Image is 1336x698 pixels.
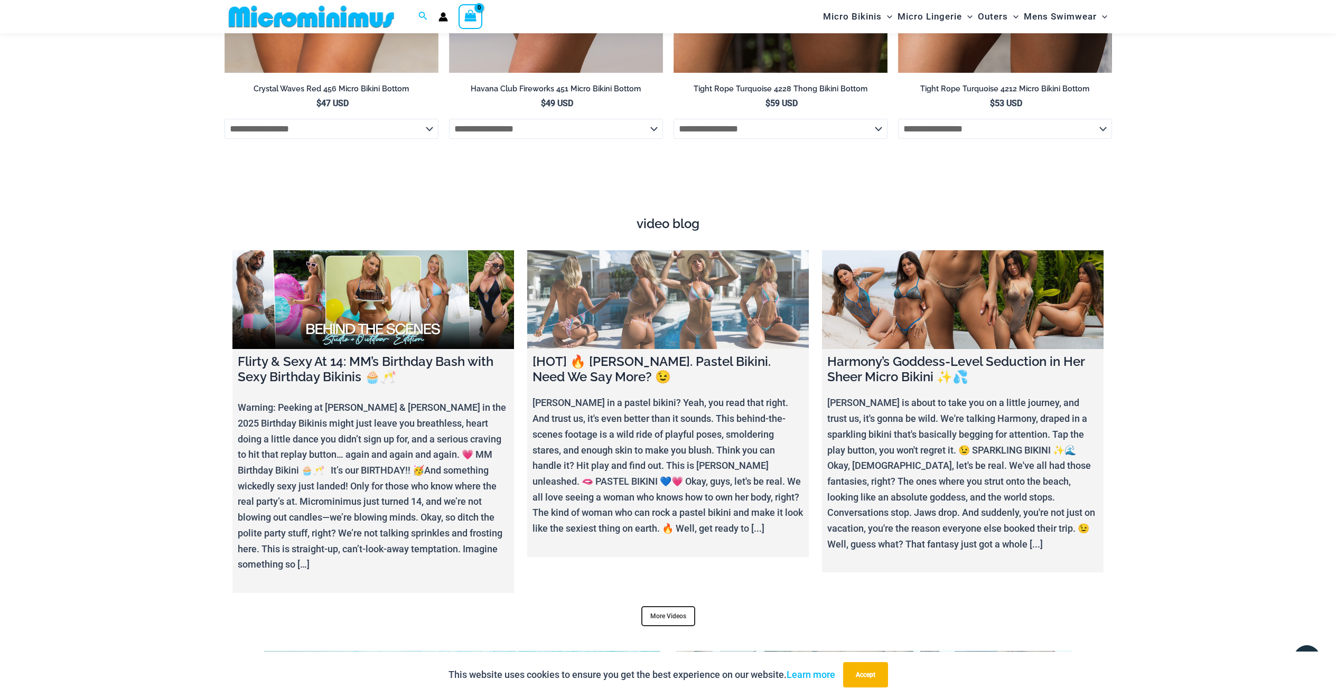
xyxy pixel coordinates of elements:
a: View Shopping Cart, empty [459,4,483,29]
h4: [HOT] 🔥 [PERSON_NAME]. Pastel Bikini. Need We Say More? 😉 [532,354,804,385]
h2: Havana Club Fireworks 451 Micro Bikini Bottom [449,84,663,94]
span: Micro Lingerie [898,3,962,30]
p: This website uses cookies to ensure you get the best experience on our website. [449,667,835,683]
span: $ [316,98,321,108]
span: Micro Bikinis [823,3,882,30]
span: $ [765,98,770,108]
a: Micro LingerieMenu ToggleMenu Toggle [895,3,975,30]
nav: Site Navigation [819,2,1112,32]
img: MM SHOP LOGO FLAT [225,5,398,29]
p: [PERSON_NAME] is about to take you on a little journey, and trust us, it's gonna be wild. We're t... [827,395,1098,552]
a: Search icon link [418,10,428,23]
a: More Videos [641,606,695,626]
p: Warning: Peeking at [PERSON_NAME] & [PERSON_NAME] in the 2025 Birthday Bikinis might just leave y... [238,400,509,572]
span: Mens Swimwear [1024,3,1097,30]
h2: Crystal Waves Red 456 Micro Bikini Bottom [225,84,438,94]
a: OutersMenu ToggleMenu Toggle [975,3,1021,30]
button: Accept [843,662,888,687]
bdi: 49 USD [541,98,573,108]
h2: Tight Rope Turquoise 4212 Micro Bikini Bottom [898,84,1112,94]
span: Menu Toggle [962,3,973,30]
a: Micro BikinisMenu ToggleMenu Toggle [820,3,895,30]
a: [HOT] 🔥 Olivia. Pastel Bikini. Need We Say More? 😉 [527,250,809,349]
a: Tight Rope Turquoise 4228 Thong Bikini Bottom [674,84,887,98]
a: Crystal Waves Red 456 Micro Bikini Bottom [225,84,438,98]
bdi: 59 USD [765,98,798,108]
span: Menu Toggle [882,3,892,30]
h4: video blog [232,216,1104,232]
a: Mens SwimwearMenu ToggleMenu Toggle [1021,3,1110,30]
span: Menu Toggle [1097,3,1107,30]
a: Learn more [787,669,835,680]
bdi: 53 USD [990,98,1022,108]
h4: Harmony’s Goddess-Level Seduction in Her Sheer Micro Bikini ✨💦 [827,354,1098,385]
a: Tight Rope Turquoise 4212 Micro Bikini Bottom [898,84,1112,98]
span: $ [990,98,995,108]
a: Account icon link [438,12,448,22]
span: $ [541,98,546,108]
bdi: 47 USD [316,98,349,108]
span: Menu Toggle [1008,3,1019,30]
a: Havana Club Fireworks 451 Micro Bikini Bottom [449,84,663,98]
h2: Tight Rope Turquoise 4228 Thong Bikini Bottom [674,84,887,94]
span: Outers [978,3,1008,30]
p: [PERSON_NAME] in a pastel bikini? Yeah, you read that right. And trust us, it's even better than ... [532,395,804,536]
h4: Flirty & Sexy At 14: MM’s Birthday Bash with Sexy Birthday Bikinis 🧁🥂 [238,354,509,385]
